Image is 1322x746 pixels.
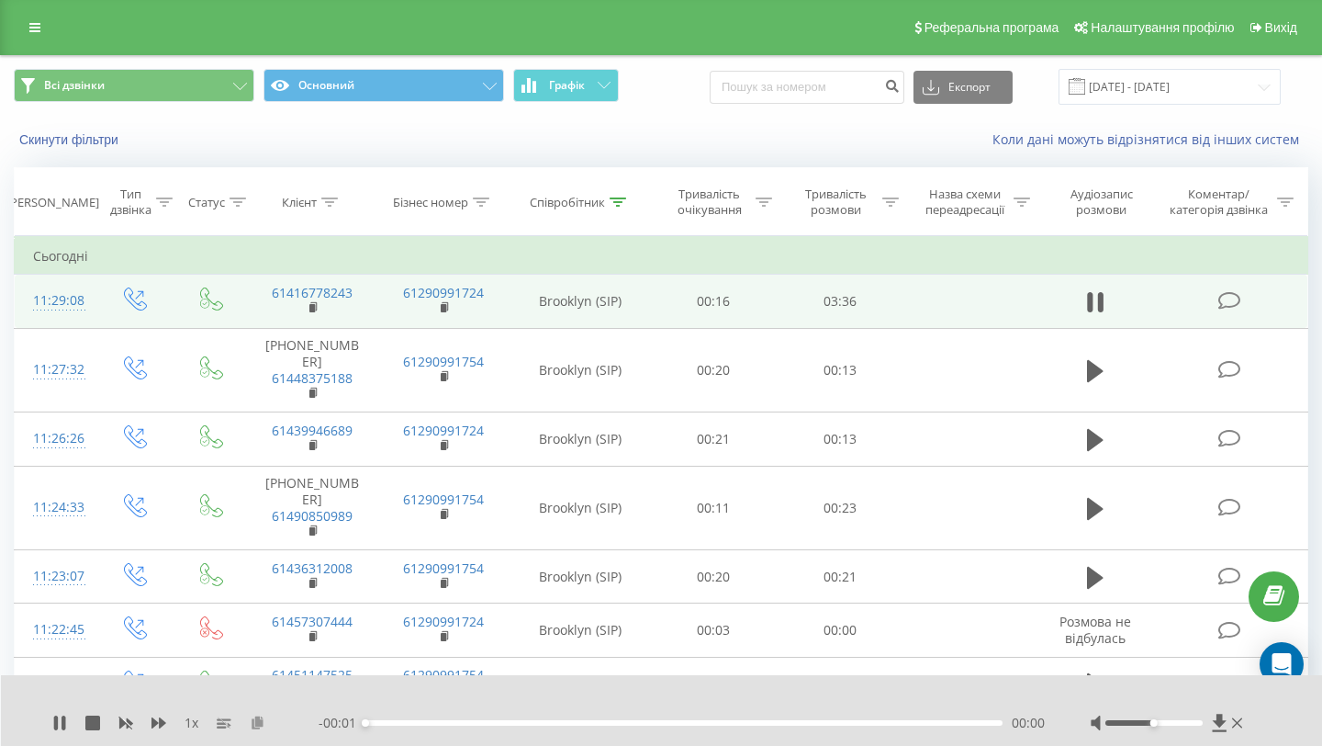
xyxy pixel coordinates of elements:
[15,238,1308,275] td: Сьогодні
[272,369,353,387] a: 61448375188
[110,186,151,218] div: Тип дзвінка
[777,550,903,604] td: 00:21
[403,422,484,439] a: 61290991724
[651,657,778,710] td: 00:20
[651,604,778,657] td: 00:03
[549,79,585,92] span: Графік
[282,195,317,210] div: Клієнт
[777,604,903,657] td: 00:00
[188,195,225,210] div: Статус
[777,275,903,328] td: 03:36
[510,604,651,657] td: Brooklyn (SIP)
[913,71,1013,104] button: Експорт
[710,71,904,104] input: Пошук за номером
[1012,714,1045,732] span: 00:00
[272,666,353,684] a: 61451147525
[510,328,651,413] td: Brooklyn (SIP)
[6,195,99,210] div: [PERSON_NAME]
[185,714,198,732] span: 1 x
[510,657,651,710] td: Brooklyn (SIP)
[393,195,468,210] div: Бізнес номер
[510,275,651,328] td: Brooklyn (SIP)
[272,507,353,525] a: 61490850989
[530,195,605,210] div: Співробітник
[651,328,778,413] td: 00:20
[403,559,484,577] a: 61290991754
[403,284,484,301] a: 61290991724
[319,714,365,732] span: - 00:01
[272,422,353,439] a: 61439946689
[272,559,353,577] a: 61436312008
[777,328,903,413] td: 00:13
[272,613,353,630] a: 61457307444
[920,186,1009,218] div: Назва схеми переадресації
[14,131,128,148] button: Скинути фільтри
[247,466,378,550] td: [PHONE_NUMBER]
[1059,613,1131,647] span: Розмова не відбулась
[33,666,77,702] div: 11:18:18
[793,186,878,218] div: Тривалість розмови
[651,413,778,466] td: 00:21
[513,69,619,102] button: Графік
[510,466,651,550] td: Brooklyn (SIP)
[403,491,484,508] a: 61290991754
[1165,186,1272,218] div: Коментар/категорія дзвінка
[33,612,77,648] div: 11:22:45
[651,550,778,604] td: 00:20
[924,20,1059,35] span: Реферальна програма
[247,328,378,413] td: [PHONE_NUMBER]
[14,69,254,102] button: Всі дзвінки
[33,352,77,388] div: 11:27:32
[33,283,77,319] div: 11:29:08
[510,413,651,466] td: Brooklyn (SIP)
[1260,642,1304,686] div: Open Intercom Messenger
[33,421,77,457] div: 11:26:26
[777,657,903,710] td: 00:24
[403,666,484,684] a: 61290991754
[667,186,752,218] div: Тривалість очікування
[992,130,1308,148] a: Коли дані можуть відрізнятися вiд інших систем
[362,719,369,727] div: Accessibility label
[651,466,778,550] td: 00:11
[403,353,484,370] a: 61290991754
[44,78,105,93] span: Всі дзвінки
[1091,20,1234,35] span: Налаштування профілю
[1051,186,1151,218] div: Аудіозапис розмови
[510,550,651,604] td: Brooklyn (SIP)
[263,69,504,102] button: Основний
[403,613,484,630] a: 61290991724
[33,490,77,526] div: 11:24:33
[1150,719,1158,727] div: Accessibility label
[33,559,77,594] div: 11:23:07
[651,275,778,328] td: 00:16
[777,466,903,550] td: 00:23
[777,413,903,466] td: 00:13
[1265,20,1297,35] span: Вихід
[272,284,353,301] a: 61416778243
